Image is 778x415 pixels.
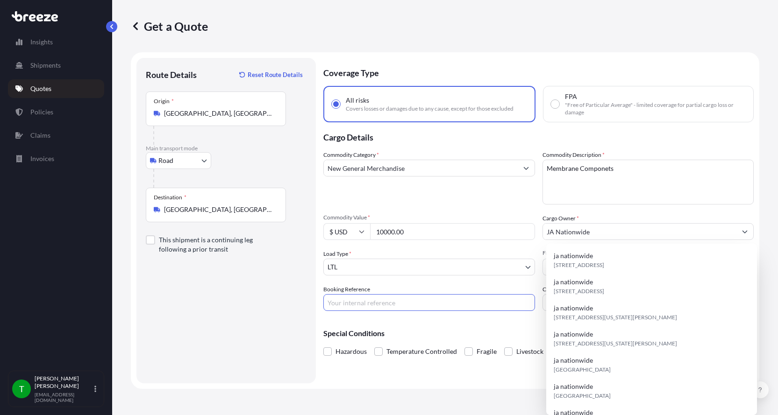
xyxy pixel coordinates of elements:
[554,382,593,391] span: ja nationwide
[324,160,518,176] input: Select a commodity type
[554,287,604,296] span: [STREET_ADDRESS]
[248,70,303,79] p: Reset Route Details
[323,150,379,160] label: Commodity Category
[8,56,104,75] a: Shipments
[516,345,543,359] span: Livestock
[346,105,514,113] span: Covers losses or damages due to any cause, except for those excluded
[554,277,593,287] span: ja nationwide
[323,214,535,221] span: Commodity Value
[30,107,53,117] p: Policies
[565,101,746,116] span: "Free of Particular Average" - limited coverage for partial cargo loss or damage
[386,345,457,359] span: Temperature Controlled
[30,131,50,140] p: Claims
[30,61,61,70] p: Shipments
[542,249,754,257] span: Freight Cost
[323,58,754,86] p: Coverage Type
[154,98,174,105] div: Origin
[235,67,307,82] button: Reset Route Details
[30,84,51,93] p: Quotes
[154,194,186,201] div: Destination
[323,122,754,150] p: Cargo Details
[554,303,593,313] span: ja nationwide
[542,150,605,160] label: Commodity Description
[736,223,753,240] button: Show suggestions
[146,152,211,169] button: Select transport
[323,259,535,275] button: LTL
[542,214,579,223] label: Cargo Owner
[554,251,593,260] span: ja nationwide
[8,103,104,121] a: Policies
[554,339,677,348] span: [STREET_ADDRESS][US_STATE][PERSON_NAME]
[8,126,104,145] a: Claims
[542,294,754,311] input: Enter name
[543,223,737,240] input: Full name
[323,285,370,294] label: Booking Reference
[8,149,104,168] a: Invoices
[542,285,576,294] label: Carrier Name
[131,19,208,34] p: Get a Quote
[554,260,604,270] span: [STREET_ADDRESS]
[332,100,340,108] input: All risksCovers losses or damages due to any cause, except for those excluded
[554,356,593,365] span: ja nationwide
[335,345,367,359] span: Hazardous
[19,384,24,394] span: T
[346,96,369,105] span: All risks
[477,345,497,359] span: Fragile
[328,262,337,272] span: LTL
[146,145,307,152] p: Main transport mode
[565,92,577,101] span: FPA
[370,223,535,240] input: Type amount
[518,160,535,176] button: Show suggestions
[30,37,53,47] p: Insights
[323,294,535,311] input: Your internal reference
[551,100,559,108] input: FPA"Free of Particular Average" - limited coverage for partial cargo loss or damage
[35,392,93,403] p: [EMAIL_ADDRESS][DOMAIN_NAME]
[159,235,278,254] label: This shipment is a continuing leg following a prior transit
[158,156,173,165] span: Road
[30,154,54,163] p: Invoices
[323,330,754,337] p: Special Conditions
[554,365,611,374] span: [GEOGRAPHIC_DATA]
[554,391,611,401] span: [GEOGRAPHIC_DATA]
[146,69,197,80] p: Route Details
[164,109,274,118] input: Origin
[8,33,104,51] a: Insights
[554,330,593,339] span: ja nationwide
[35,375,93,390] p: [PERSON_NAME] [PERSON_NAME]
[8,79,104,98] a: Quotes
[323,249,351,259] span: Load Type
[164,205,274,214] input: Destination
[554,313,677,322] span: [STREET_ADDRESS][US_STATE][PERSON_NAME]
